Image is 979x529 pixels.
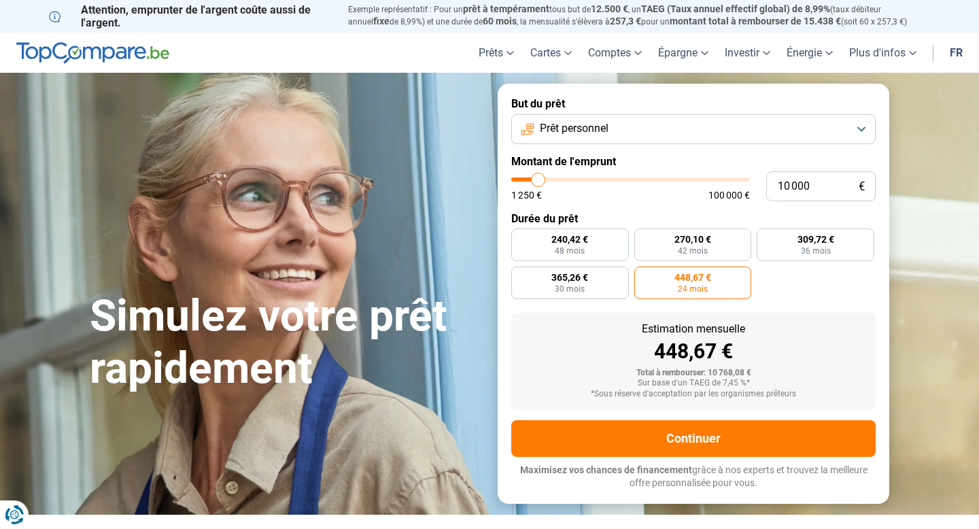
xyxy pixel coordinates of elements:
button: Prêt personnel [511,114,876,144]
label: Durée du prêt [511,212,876,225]
span: montant total à rembourser de 15.438 € [670,16,841,27]
span: 240,42 € [551,235,588,244]
img: TopCompare [16,42,169,64]
span: 257,3 € [610,16,641,27]
a: Cartes [522,33,580,73]
a: Prêts [470,33,522,73]
div: Estimation mensuelle [522,324,865,335]
span: 36 mois [801,247,831,255]
a: Épargne [650,33,717,73]
span: prêt à tempérament [463,3,549,14]
span: 60 mois [483,16,517,27]
button: Continuer [511,420,876,457]
p: Attention, emprunter de l'argent coûte aussi de l'argent. [49,3,332,29]
p: Exemple représentatif : Pour un tous but de , un (taux débiteur annuel de 8,99%) et une durée de ... [348,3,930,28]
span: 365,26 € [551,273,588,282]
span: Maximisez vos chances de financement [520,464,692,475]
span: fixe [373,16,390,27]
div: Total à rembourser: 10 768,08 € [522,369,865,378]
span: 448,67 € [674,273,711,282]
h1: Simulez votre prêt rapidement [90,290,481,395]
span: Prêt personnel [540,121,608,136]
span: TAEG (Taux annuel effectif global) de 8,99% [641,3,830,14]
a: Énergie [778,33,841,73]
div: 448,67 € [522,341,865,362]
span: 42 mois [678,247,708,255]
label: But du prêt [511,97,876,110]
span: 12.500 € [591,3,628,14]
span: € [859,181,865,192]
a: fr [942,33,971,73]
span: 30 mois [555,285,585,293]
a: Plus d'infos [841,33,925,73]
span: 1 250 € [511,190,542,200]
span: 309,72 € [797,235,834,244]
span: 270,10 € [674,235,711,244]
span: 100 000 € [708,190,750,200]
span: 24 mois [678,285,708,293]
p: grâce à nos experts et trouvez la meilleure offre personnalisée pour vous. [511,464,876,490]
span: 48 mois [555,247,585,255]
label: Montant de l'emprunt [511,155,876,168]
a: Comptes [580,33,650,73]
div: Sur base d'un TAEG de 7,45 %* [522,379,865,388]
a: Investir [717,33,778,73]
div: *Sous réserve d'acceptation par les organismes prêteurs [522,390,865,399]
